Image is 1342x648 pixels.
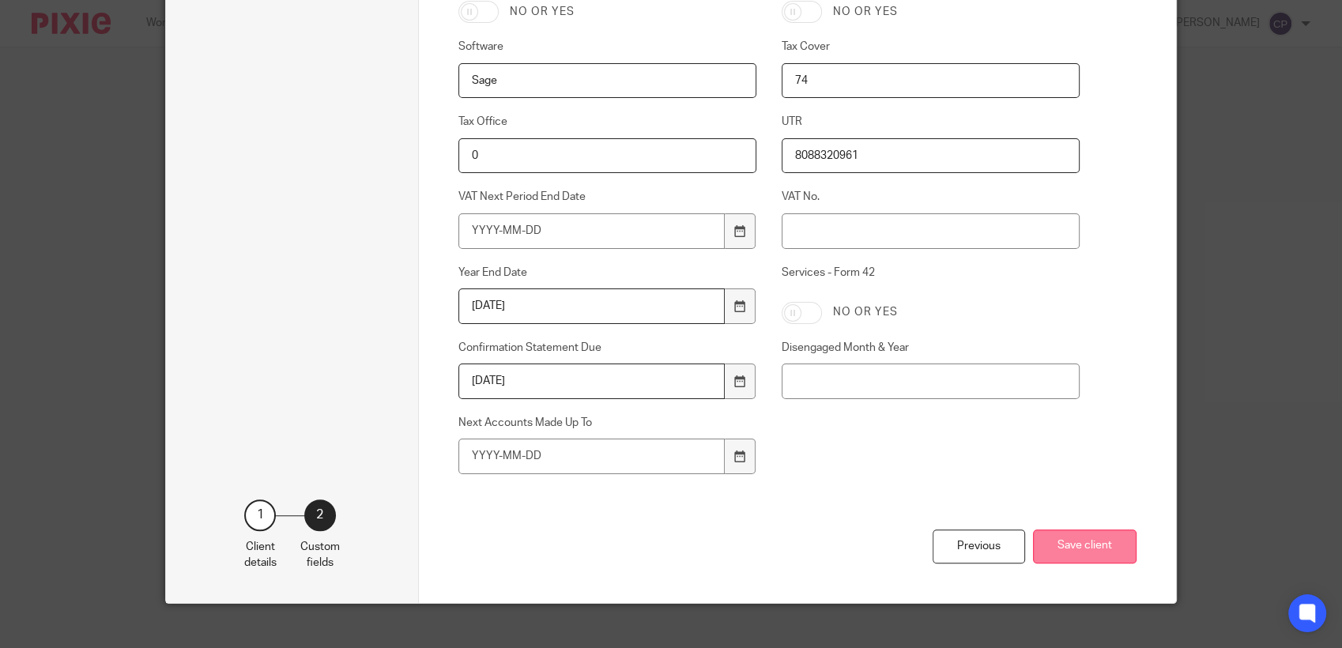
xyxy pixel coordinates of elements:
label: Year End Date [458,265,757,281]
div: 1 [244,499,276,531]
input: YYYY-MM-DD [458,288,726,324]
label: VAT Next Period End Date [458,189,757,205]
input: YYYY-MM-DD [458,213,726,249]
label: Disengaged Month & Year [782,340,1080,356]
label: Next Accounts Made Up To [458,415,757,431]
div: 2 [304,499,336,531]
label: UTR [782,114,1080,130]
input: YYYY-MM-DD [458,439,726,474]
label: Confirmation Statement Due [458,340,757,356]
label: No or yes [833,4,898,20]
label: Tax Cover [782,39,1080,55]
input: YYYY-MM-DD [458,364,726,399]
p: Custom fields [300,539,340,571]
label: VAT No. [782,189,1080,205]
label: No or yes [833,304,898,320]
button: Save client [1033,529,1137,563]
div: Previous [933,529,1025,563]
label: No or yes [510,4,575,20]
label: Software [458,39,757,55]
label: Tax Office [458,114,757,130]
p: Client details [244,539,277,571]
label: Services - Form 42 [782,265,1080,290]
